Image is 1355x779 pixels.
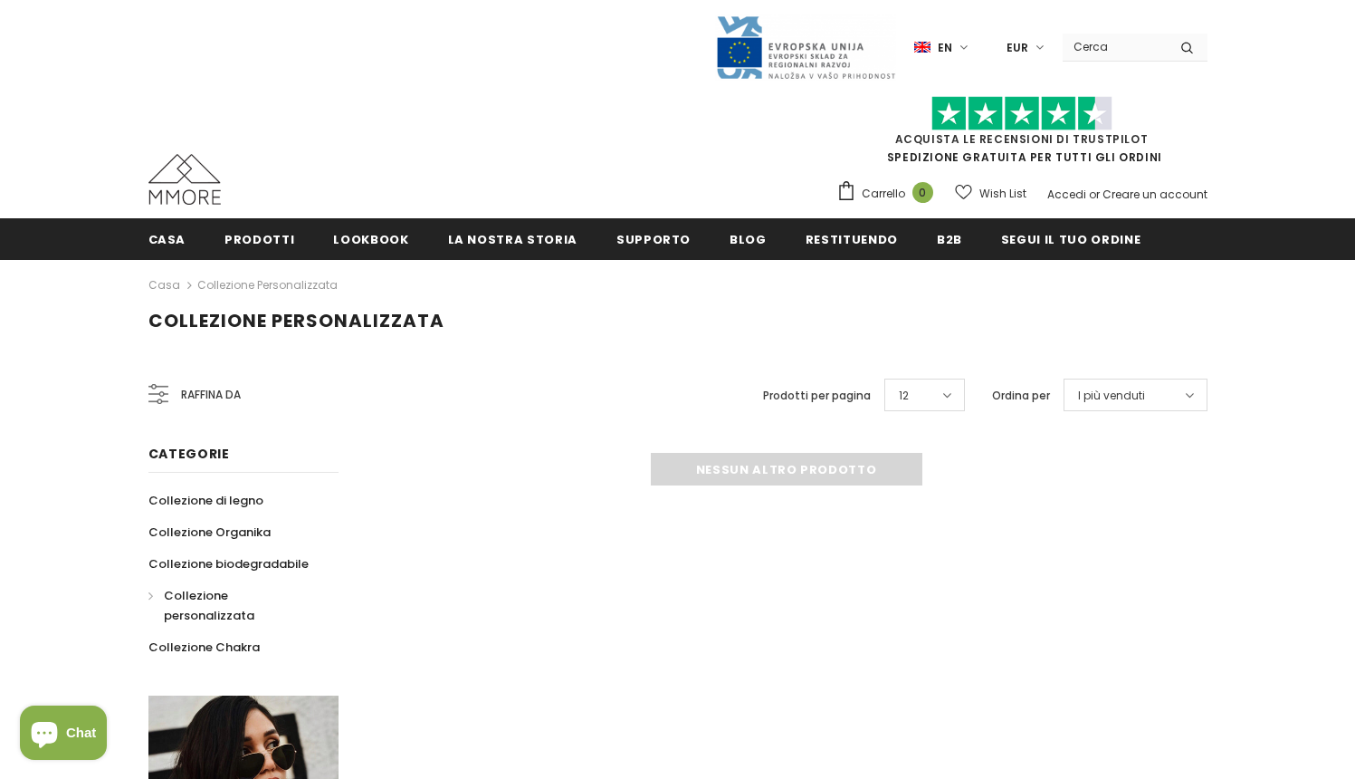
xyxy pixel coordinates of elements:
[448,231,577,248] span: La nostra storia
[938,39,952,57] span: en
[148,274,180,296] a: Casa
[931,96,1112,131] img: Fidati di Pilot Stars
[616,218,691,259] a: supporto
[1089,187,1100,202] span: or
[937,218,962,259] a: B2B
[979,185,1026,203] span: Wish List
[148,580,319,631] a: Collezione personalizzata
[730,218,767,259] a: Blog
[730,231,767,248] span: Blog
[148,555,309,572] span: Collezione biodegradabile
[148,492,263,509] span: Collezione di legno
[1102,187,1207,202] a: Creare un account
[836,180,942,207] a: Carrello 0
[899,387,909,405] span: 12
[224,231,294,248] span: Prodotti
[148,548,309,580] a: Collezione biodegradabile
[1047,187,1086,202] a: Accedi
[1001,218,1140,259] a: Segui il tuo ordine
[164,587,254,624] span: Collezione personalizzata
[333,231,408,248] span: Lookbook
[148,485,263,516] a: Collezione di legno
[763,387,871,405] label: Prodotti per pagina
[148,154,221,205] img: Casi MMORE
[148,445,230,463] span: Categorie
[14,706,112,765] inbox-online-store-chat: Shopify online store chat
[806,231,898,248] span: Restituendo
[862,185,905,203] span: Carrello
[715,39,896,54] a: Javni Razpis
[148,231,186,248] span: Casa
[715,14,896,81] img: Javni Razpis
[1063,34,1167,60] input: Search Site
[148,631,260,663] a: Collezione Chakra
[148,218,186,259] a: Casa
[806,218,898,259] a: Restituendo
[992,387,1050,405] label: Ordina per
[937,231,962,248] span: B2B
[333,218,408,259] a: Lookbook
[148,639,260,656] span: Collezione Chakra
[197,277,338,293] a: Collezione personalizzata
[448,218,577,259] a: La nostra storia
[955,178,1026,209] a: Wish List
[616,231,691,248] span: supporto
[914,40,930,55] img: i-lang-1.png
[836,104,1207,165] span: SPEDIZIONE GRATUITA PER TUTTI GLI ORDINI
[912,182,933,203] span: 0
[148,524,271,541] span: Collezione Organika
[1078,387,1145,405] span: I più venduti
[895,131,1149,147] a: Acquista le recensioni di TrustPilot
[148,516,271,548] a: Collezione Organika
[1001,231,1140,248] span: Segui il tuo ordine
[148,308,444,333] span: Collezione personalizzata
[1007,39,1028,57] span: EUR
[224,218,294,259] a: Prodotti
[181,385,241,405] span: Raffina da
